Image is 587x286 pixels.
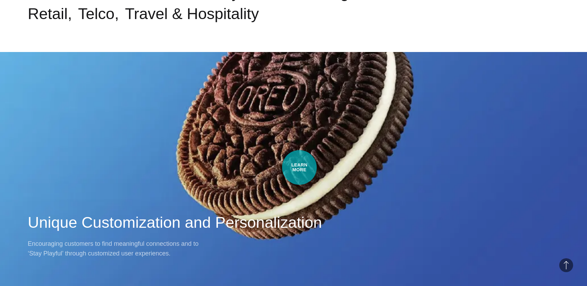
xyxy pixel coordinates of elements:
button: Back to Top [559,258,573,272]
p: Encouraging customers to find meaningful connections and to ‘Stay Playful’ through customized use... [28,239,201,258]
a: Retail [28,5,68,23]
a: Travel & Hospitality [125,5,259,23]
a: Telco [78,5,114,23]
h2: Unique Customization and Personalization [28,212,559,233]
